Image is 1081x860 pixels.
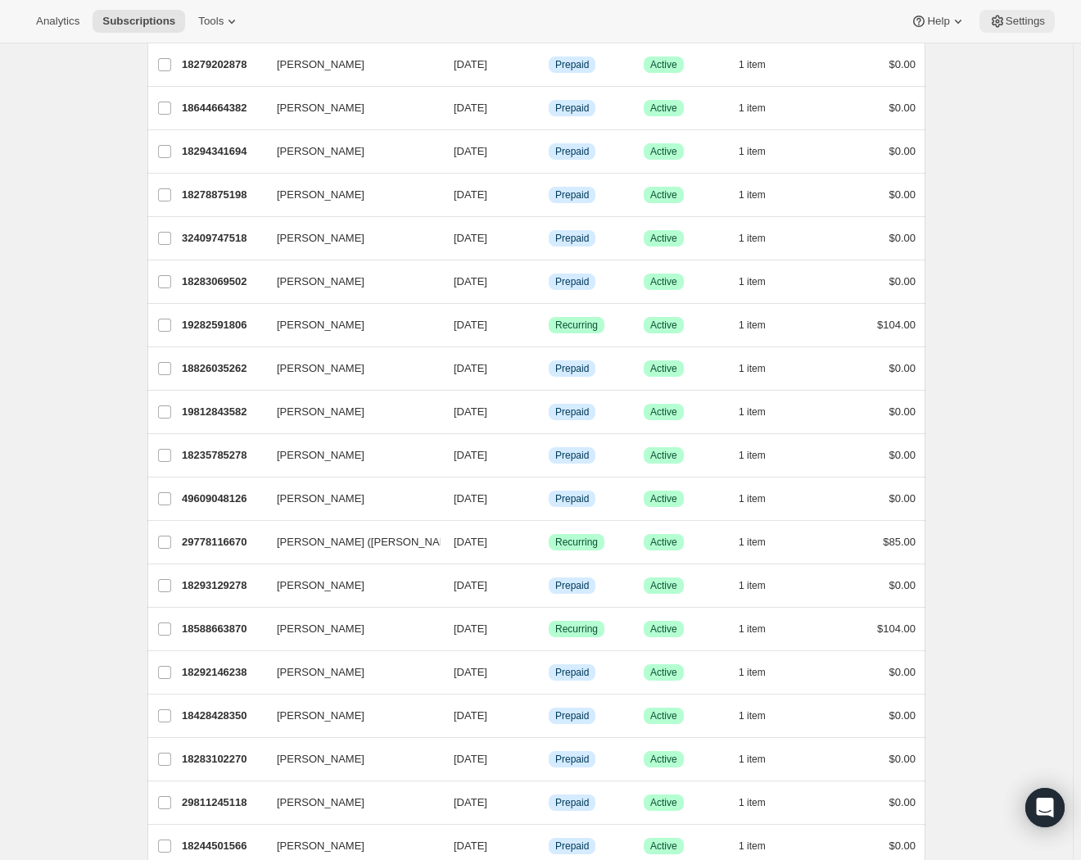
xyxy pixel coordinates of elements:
span: [DATE] [454,796,487,808]
span: $0.00 [889,232,916,244]
span: 1 item [739,319,766,332]
span: $0.00 [889,840,916,852]
span: $0.00 [889,709,916,722]
button: Tools [188,10,250,33]
button: 1 item [739,97,784,120]
span: [DATE] [454,188,487,201]
span: Prepaid [555,232,589,245]
p: 18279202878 [182,57,264,73]
button: 1 item [739,314,784,337]
span: Active [650,362,677,375]
span: [DATE] [454,102,487,114]
span: 1 item [739,405,766,419]
span: Active [650,492,677,505]
span: [DATE] [454,145,487,157]
span: Prepaid [555,275,589,288]
button: 1 item [739,704,784,727]
div: 18292146238[PERSON_NAME][DATE]InfoPrepaidSuccessActive1 item$0.00 [182,661,916,684]
span: $0.00 [889,58,916,70]
span: Settings [1006,15,1045,28]
span: Subscriptions [102,15,175,28]
span: [PERSON_NAME] [277,621,364,637]
span: $0.00 [889,188,916,201]
span: Active [650,709,677,722]
span: Active [650,58,677,71]
span: $0.00 [889,362,916,374]
button: 1 item [739,140,784,163]
span: Analytics [36,15,79,28]
span: 1 item [739,362,766,375]
span: [DATE] [454,405,487,418]
span: [DATE] [454,840,487,852]
div: 32409747518[PERSON_NAME][DATE]InfoPrepaidSuccessActive1 item$0.00 [182,227,916,250]
div: 18644664382[PERSON_NAME][DATE]InfoPrepaidSuccessActive1 item$0.00 [182,97,916,120]
div: 19282591806[PERSON_NAME][DATE]SuccessRecurringSuccessActive1 item$104.00 [182,314,916,337]
div: 18588663870[PERSON_NAME][DATE]SuccessRecurringSuccessActive1 item$104.00 [182,618,916,640]
span: [DATE] [454,319,487,331]
div: 18235785278[PERSON_NAME][DATE]InfoPrepaidSuccessActive1 item$0.00 [182,444,916,467]
span: 1 item [739,58,766,71]
span: [DATE] [454,449,487,461]
span: $85.00 [883,536,916,548]
p: 18292146238 [182,664,264,681]
div: 18293129278[PERSON_NAME][DATE]InfoPrepaidSuccessActive1 item$0.00 [182,574,916,597]
span: Active [650,275,677,288]
span: [PERSON_NAME] [277,230,364,247]
p: 18588663870 [182,621,264,637]
button: [PERSON_NAME] [267,486,431,512]
span: 1 item [739,753,766,766]
span: Recurring [555,622,598,636]
span: Prepaid [555,666,589,679]
span: $0.00 [889,275,916,287]
span: [PERSON_NAME] [277,143,364,160]
span: 1 item [739,579,766,592]
div: 18279202878[PERSON_NAME][DATE]InfoPrepaidSuccessActive1 item$0.00 [182,53,916,76]
span: $0.00 [889,579,916,591]
span: 1 item [739,275,766,288]
p: 49609048126 [182,491,264,507]
button: Settings [979,10,1055,33]
span: $0.00 [889,492,916,505]
div: 49609048126[PERSON_NAME][DATE]InfoPrepaidSuccessActive1 item$0.00 [182,487,916,510]
span: [PERSON_NAME] [277,100,364,116]
span: Prepaid [555,753,589,766]
button: 1 item [739,661,784,684]
span: Active [650,232,677,245]
span: [DATE] [454,232,487,244]
span: $0.00 [889,796,916,808]
span: 1 item [739,536,766,549]
span: [PERSON_NAME] [277,274,364,290]
span: Prepaid [555,145,589,158]
span: [PERSON_NAME] [277,708,364,724]
span: 1 item [739,622,766,636]
button: [PERSON_NAME] [267,182,431,208]
span: 1 item [739,188,766,201]
div: 18826035262[PERSON_NAME][DATE]InfoPrepaidSuccessActive1 item$0.00 [182,357,916,380]
button: 1 item [739,183,784,206]
button: [PERSON_NAME] [267,573,431,599]
button: [PERSON_NAME] [267,703,431,729]
div: 18244501566[PERSON_NAME][DATE]InfoPrepaidSuccessActive1 item$0.00 [182,835,916,858]
span: [PERSON_NAME] [277,794,364,811]
p: 29811245118 [182,794,264,811]
span: Recurring [555,536,598,549]
button: [PERSON_NAME] [267,659,431,686]
span: Prepaid [555,840,589,853]
div: 18278875198[PERSON_NAME][DATE]InfoPrepaidSuccessActive1 item$0.00 [182,183,916,206]
span: [PERSON_NAME] [277,751,364,767]
span: 1 item [739,449,766,462]
span: 1 item [739,145,766,158]
span: Prepaid [555,492,589,505]
span: [DATE] [454,275,487,287]
span: 1 item [739,102,766,115]
div: 29811245118[PERSON_NAME][DATE]InfoPrepaidSuccessActive1 item$0.00 [182,791,916,814]
button: [PERSON_NAME] [267,355,431,382]
span: [PERSON_NAME] [277,664,364,681]
span: Active [650,796,677,809]
button: 1 item [739,53,784,76]
span: 1 item [739,232,766,245]
span: Active [650,319,677,332]
span: [DATE] [454,709,487,722]
div: 29778116670[PERSON_NAME] ([PERSON_NAME])[DATE]SuccessRecurringSuccessActive1 item$85.00 [182,531,916,554]
span: Active [650,405,677,419]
